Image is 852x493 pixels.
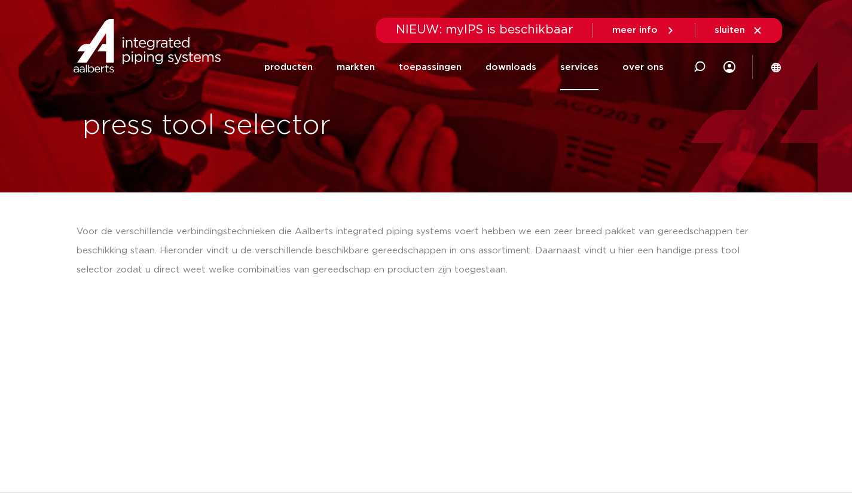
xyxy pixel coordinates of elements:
a: meer info [612,25,676,36]
a: downloads [485,44,536,90]
a: toepassingen [399,44,462,90]
a: services [560,44,598,90]
h1: press tool selector [83,107,420,145]
span: meer info [612,26,658,35]
nav: Menu [264,44,664,90]
a: over ons [622,44,664,90]
div: Voor de verschillende verbindingstechnieken die Aalberts integrated piping systems voert hebben w... [77,222,776,280]
a: sluiten [714,25,763,36]
span: NIEUW: myIPS is beschikbaar [396,24,573,36]
a: producten [264,44,313,90]
a: markten [337,44,375,90]
div: my IPS [723,54,735,80]
span: sluiten [714,26,745,35]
